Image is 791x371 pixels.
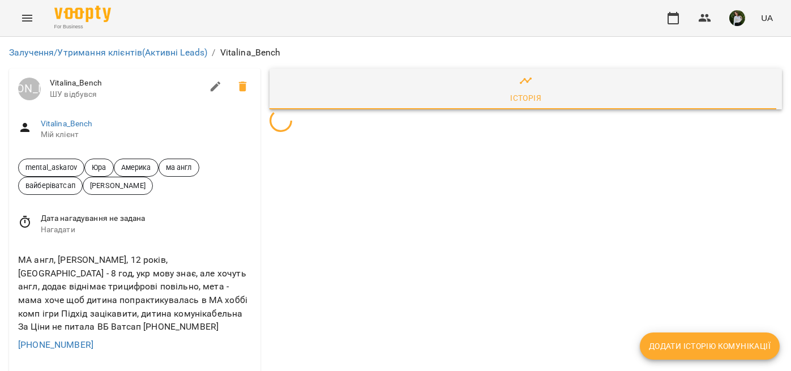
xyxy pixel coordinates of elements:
[18,78,41,100] a: [PERSON_NAME]
[18,78,41,100] div: Юрій Тимочко
[83,180,152,191] span: [PERSON_NAME]
[114,162,158,173] span: Америка
[50,78,202,89] span: Vitalina_Bench
[19,180,82,191] span: вайберіватсап
[50,89,202,100] span: ШУ відбувся
[16,251,254,335] div: МА англ, [PERSON_NAME], 12 років, [GEOGRAPHIC_DATA] - 8 год, укр мову знає, але хочуть англ, дода...
[212,46,215,59] li: /
[220,46,281,59] p: Vitalina_Bench
[85,162,113,173] span: Юра
[41,213,252,224] span: Дата нагадування не задана
[9,46,782,59] nav: breadcrumb
[54,6,111,22] img: Voopty Logo
[729,10,745,26] img: 6b662c501955233907b073253d93c30f.jpg
[41,129,252,140] span: Мій клієнт
[510,91,541,105] div: Історія
[41,224,252,236] span: Нагадати
[18,339,93,350] a: [PHONE_NUMBER]
[54,23,111,31] span: For Business
[9,47,207,58] a: Залучення/Утримання клієнтів(Активні Leads)
[19,162,84,173] span: mental_askarov
[756,7,777,28] button: UA
[761,12,773,24] span: UA
[640,332,780,360] button: Додати історію комунікації
[649,339,771,353] span: Додати історію комунікації
[159,162,199,173] span: ма англ
[14,5,41,32] button: Menu
[41,119,93,128] a: Vitalina_Bench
